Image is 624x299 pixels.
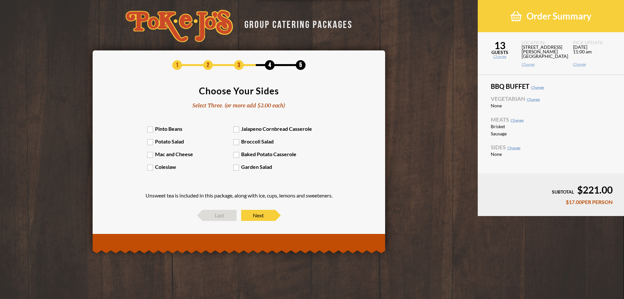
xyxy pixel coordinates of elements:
span: 3 [234,60,244,70]
span: PICK UP DATE: [573,40,616,45]
span: Brisket [491,124,548,129]
a: Change [511,118,524,123]
span: Order Summary [526,10,591,22]
label: Broccoli Salad [233,138,320,144]
span: Sausage [491,131,548,136]
span: 4 [265,60,275,70]
div: GROUP CATERING PACKAGES [240,17,353,30]
label: Jalapeno Cornbread Casserole [233,126,320,132]
a: Change [531,85,544,90]
div: $221.00 [489,185,613,195]
div: $17.00 PER PERSON [489,199,613,205]
a: Change [522,62,565,66]
span: BBQ Buffet [491,83,611,89]
label: Garden Salad [233,164,320,170]
span: 2 [203,60,213,70]
span: Next [241,210,275,221]
a: Change [573,62,616,66]
div: Select Three. (or more add $2.00 each) [192,102,285,109]
div: Choose Your Sides [199,86,279,95]
label: Potato Salad [147,138,234,144]
span: Vegetarian [491,96,611,102]
a: Change [527,97,540,102]
img: logo-34603ddf.svg [125,10,233,42]
span: 1 [172,60,182,70]
a: Change [507,145,520,150]
span: Last [202,210,237,221]
a: Change [478,55,522,59]
label: Pinto Beans [147,126,234,132]
li: None [491,103,611,109]
span: Sides [491,144,611,150]
span: 5 [296,60,305,70]
label: Mac and Cheese [147,151,234,157]
span: LOCATION: [522,40,565,45]
li: None [491,152,611,157]
label: Baked Potato Casserole [233,151,320,157]
span: GUESTS [478,50,522,55]
span: Meats [491,117,611,122]
p: Unsweet tea is included in this package, along with ice, cups, lemons and sweeteners. [146,193,332,198]
span: [DATE] 11:00 am [573,45,616,62]
label: Coleslaw [147,164,234,170]
span: [STREET_ADDRESS][PERSON_NAME] [GEOGRAPHIC_DATA] [522,45,565,62]
span: 13 [478,40,522,50]
span: SUBTOTAL [552,189,574,195]
img: shopping-basket-3cad201a.png [511,10,522,22]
